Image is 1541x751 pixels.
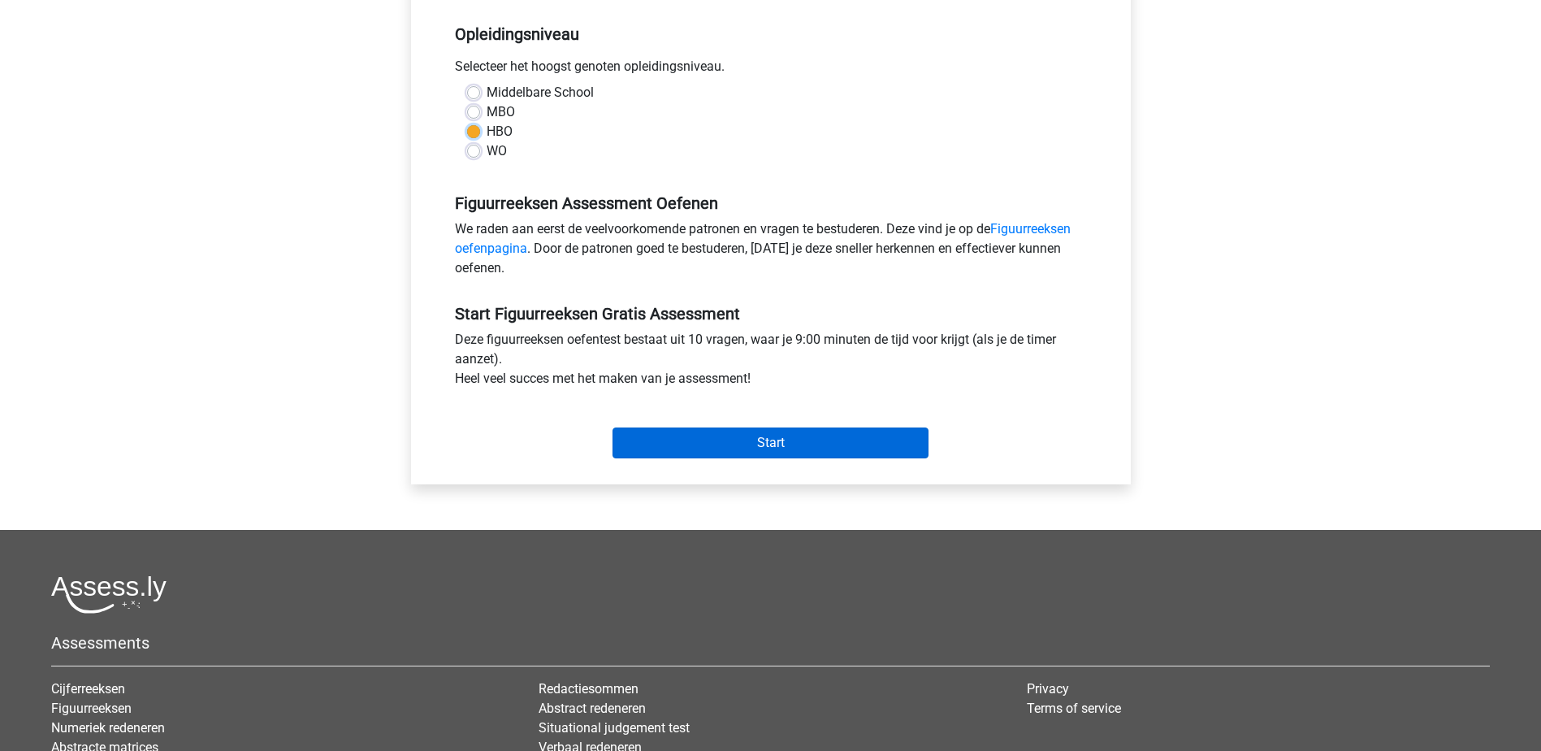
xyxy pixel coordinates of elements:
[455,304,1087,323] h5: Start Figuurreeksen Gratis Assessment
[443,57,1099,83] div: Selecteer het hoogst genoten opleidingsniveau.
[51,681,125,697] a: Cijferreeksen
[51,701,132,716] a: Figuurreeksen
[455,18,1087,50] h5: Opleidingsniveau
[539,720,690,736] a: Situational judgement test
[1027,701,1121,716] a: Terms of service
[539,701,646,716] a: Abstract redeneren
[487,122,513,141] label: HBO
[51,720,165,736] a: Numeriek redeneren
[51,633,1490,653] h5: Assessments
[51,575,167,614] img: Assessly logo
[487,141,507,161] label: WO
[443,330,1099,395] div: Deze figuurreeksen oefentest bestaat uit 10 vragen, waar je 9:00 minuten de tijd voor krijgt (als...
[443,219,1099,284] div: We raden aan eerst de veelvoorkomende patronen en vragen te bestuderen. Deze vind je op de . Door...
[539,681,638,697] a: Redactiesommen
[1027,681,1069,697] a: Privacy
[487,83,594,102] label: Middelbare School
[455,193,1087,213] h5: Figuurreeksen Assessment Oefenen
[613,428,928,458] input: Start
[487,102,515,122] label: MBO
